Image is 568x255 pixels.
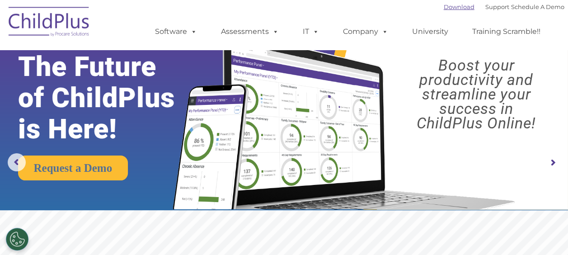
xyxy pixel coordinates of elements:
[4,0,94,46] img: ChildPlus by Procare Solutions
[392,58,561,130] rs-layer: Boost your productivity and streamline your success in ChildPlus Online!
[463,23,549,41] a: Training Scramble!!
[334,23,397,41] a: Company
[485,3,509,10] a: Support
[212,23,288,41] a: Assessments
[6,228,28,250] button: Cookies Settings
[444,3,474,10] a: Download
[18,156,128,180] a: Request a Demo
[146,23,206,41] a: Software
[511,3,564,10] a: Schedule A Demo
[294,23,328,41] a: IT
[403,23,457,41] a: University
[18,51,199,145] rs-layer: The Future of ChildPlus is Here!
[444,3,564,10] font: |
